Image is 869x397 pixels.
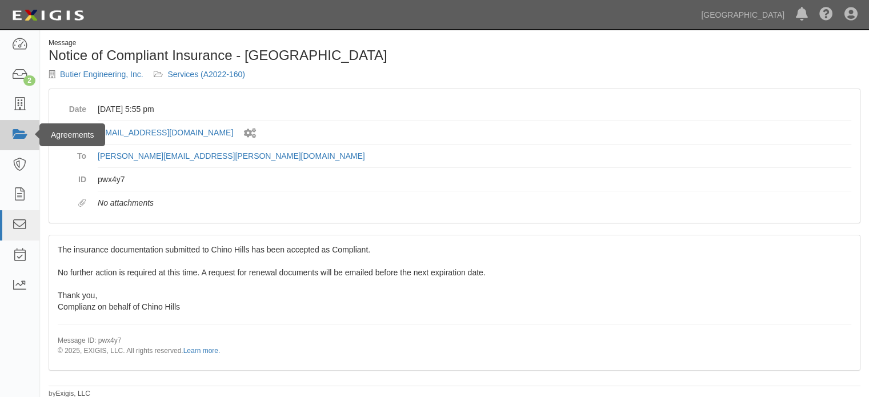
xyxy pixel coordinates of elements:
[78,199,86,207] i: Attachments
[98,168,851,191] dd: pwx4y7
[49,48,446,63] h1: Notice of Compliant Insurance - [GEOGRAPHIC_DATA]
[58,336,851,355] p: Message ID: pwx4y7 © 2025, EXIGIS, LLC. All rights reserved.
[819,8,833,22] i: Help Center - Complianz
[49,38,446,48] div: Message
[695,3,790,26] a: [GEOGRAPHIC_DATA]
[58,168,86,185] dt: ID
[9,5,87,26] img: logo-5460c22ac91f19d4615b14bd174203de0afe785f0fc80cf4dbbc73dc1793850b.png
[60,70,143,79] a: Butier Engineering, Inc.
[98,128,233,137] a: [EMAIL_ADDRESS][DOMAIN_NAME]
[98,98,851,121] dd: [DATE] 5:55 pm
[58,121,86,138] dt: From
[98,151,365,161] a: [PERSON_NAME][EMAIL_ADDRESS][PERSON_NAME][DOMAIN_NAME]
[58,245,851,355] span: The insurance documentation submitted to Chino Hills has been accepted as Compliant. No further a...
[58,98,86,115] dt: Date
[167,70,245,79] a: Services (A2022-160)
[98,198,154,207] em: No attachments
[39,123,105,146] div: Agreements
[183,347,221,355] a: Learn more.
[244,129,256,138] i: Sent by system workflow
[23,75,35,86] div: 2
[58,145,86,162] dt: To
